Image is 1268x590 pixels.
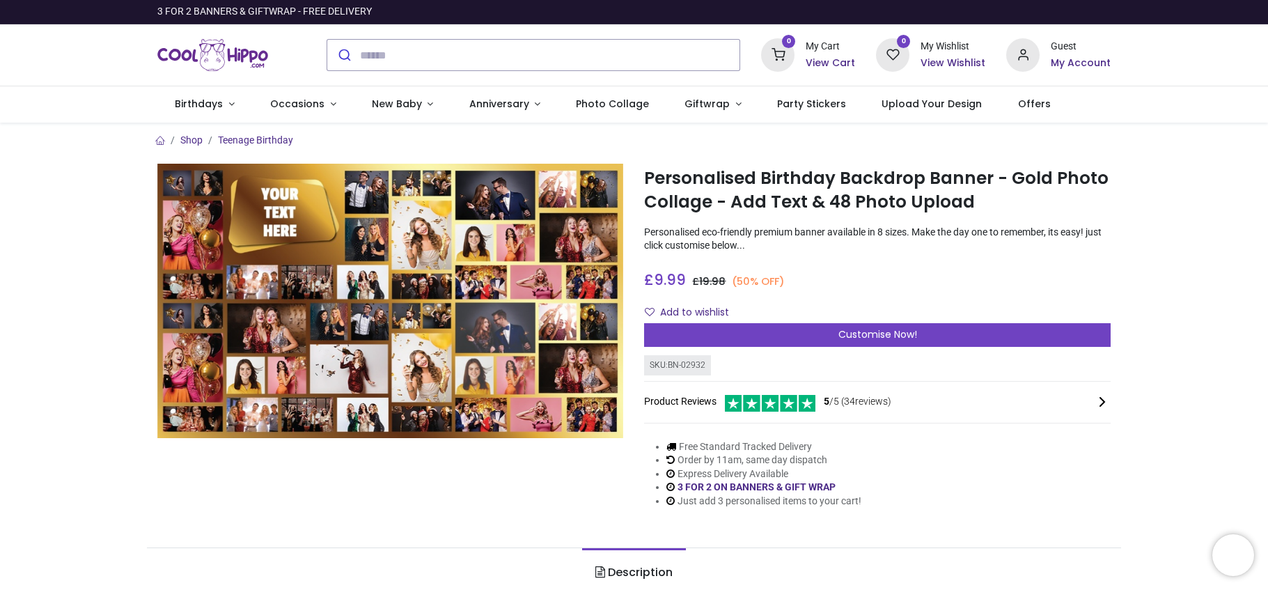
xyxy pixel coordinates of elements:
li: Express Delivery Available [666,467,861,481]
span: 5 [824,396,829,407]
span: New Baby [372,97,422,111]
div: My Cart [806,40,855,54]
i: Add to wishlist [645,307,655,317]
span: Photo Collage [576,97,649,111]
a: 3 FOR 2 ON BANNERS & GIFT WRAP [678,481,836,492]
a: 0 [761,49,795,60]
button: Add to wishlistAdd to wishlist [644,301,741,325]
span: £ [644,270,686,290]
span: 19.98 [699,274,726,288]
button: Submit [327,40,360,70]
span: Customise Now! [838,327,917,341]
a: View Wishlist [921,56,985,70]
a: Logo of Cool Hippo [157,36,269,75]
sup: 0 [897,35,910,48]
h1: Personalised Birthday Backdrop Banner - Gold Photo Collage - Add Text & 48 Photo Upload [644,166,1111,215]
a: Teenage Birthday [218,134,293,146]
a: New Baby [354,86,451,123]
a: View Cart [806,56,855,70]
li: Order by 11am, same day dispatch [666,453,861,467]
li: Just add 3 personalised items to your cart! [666,495,861,509]
span: Upload Your Design [882,97,982,111]
a: 0 [876,49,909,60]
sup: 0 [782,35,795,48]
span: Occasions [270,97,324,111]
img: Personalised Birthday Backdrop Banner - Gold Photo Collage - Add Text & 48 Photo Upload [157,164,624,438]
a: Shop [180,134,203,146]
small: (50% OFF) [732,274,785,289]
span: £ [692,274,726,288]
p: Personalised eco-friendly premium banner available in 8 sizes. Make the day one to remember, its ... [644,226,1111,253]
div: My Wishlist [921,40,985,54]
div: Guest [1051,40,1111,54]
a: My Account [1051,56,1111,70]
iframe: Customer reviews powered by Trustpilot [818,5,1111,19]
a: Occasions [252,86,354,123]
span: /5 ( 34 reviews) [824,395,891,409]
div: Product Reviews [644,393,1111,412]
span: Birthdays [175,97,223,111]
span: Party Stickers [777,97,846,111]
div: 3 FOR 2 BANNERS & GIFTWRAP - FREE DELIVERY [157,5,372,19]
a: Anniversary [451,86,558,123]
span: Offers [1018,97,1051,111]
a: Giftwrap [667,86,760,123]
a: Birthdays [157,86,253,123]
img: Cool Hippo [157,36,269,75]
iframe: Brevo live chat [1212,534,1254,576]
span: Anniversary [469,97,529,111]
span: Giftwrap [684,97,730,111]
div: SKU: BN-02932 [644,355,711,375]
span: 9.99 [654,270,686,290]
li: Free Standard Tracked Delivery [666,440,861,454]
